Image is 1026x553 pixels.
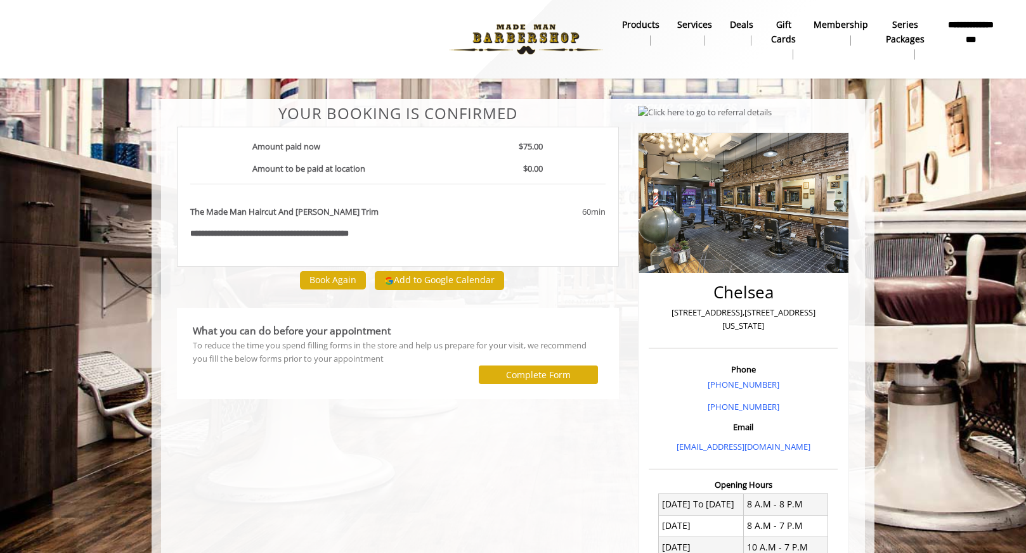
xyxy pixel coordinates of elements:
td: 8 A.M - 8 P.M [743,493,828,515]
img: Click here to go to referral details [638,106,772,119]
a: Gift cardsgift cards [762,16,805,63]
a: Series packagesSeries packages [877,16,933,63]
b: Services [677,18,712,32]
p: [STREET_ADDRESS],[STREET_ADDRESS][US_STATE] [652,306,834,333]
h3: Opening Hours [649,480,838,489]
td: [DATE] [659,516,744,537]
button: Add to Google Calendar [375,271,504,290]
a: ServicesServices [668,16,721,49]
b: Series packages [886,18,925,46]
label: Complete Form [506,370,571,380]
button: Book Again [300,271,366,289]
h3: Email [652,423,834,431]
b: $0.00 [523,163,543,174]
b: $75.00 [519,141,543,152]
b: What you can do before your appointment [193,324,391,338]
a: [PHONE_NUMBER] [708,379,779,390]
a: MembershipMembership [805,16,877,49]
td: [DATE] To [DATE] [659,493,744,515]
center: Your Booking is confirmed [177,105,619,122]
div: 60min [479,205,605,219]
b: The Made Man Haircut And [PERSON_NAME] Trim [190,205,379,219]
b: Amount to be paid at location [252,163,365,174]
div: To reduce the time you spend filling forms in the store and help us prepare for your visit, we re... [193,339,603,365]
h2: Chelsea [652,283,834,302]
td: 8 A.M - 7 P.M [743,516,828,537]
b: Deals [730,18,753,32]
b: gift cards [771,18,796,46]
b: Membership [814,18,868,32]
b: products [622,18,659,32]
img: Made Man Barbershop logo [439,4,613,74]
a: [EMAIL_ADDRESS][DOMAIN_NAME] [677,441,810,452]
a: DealsDeals [721,16,762,49]
b: Amount paid now [252,141,320,152]
button: Complete Form [479,365,598,384]
a: Productsproducts [613,16,668,49]
h3: Phone [652,365,834,374]
a: [PHONE_NUMBER] [708,401,779,412]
